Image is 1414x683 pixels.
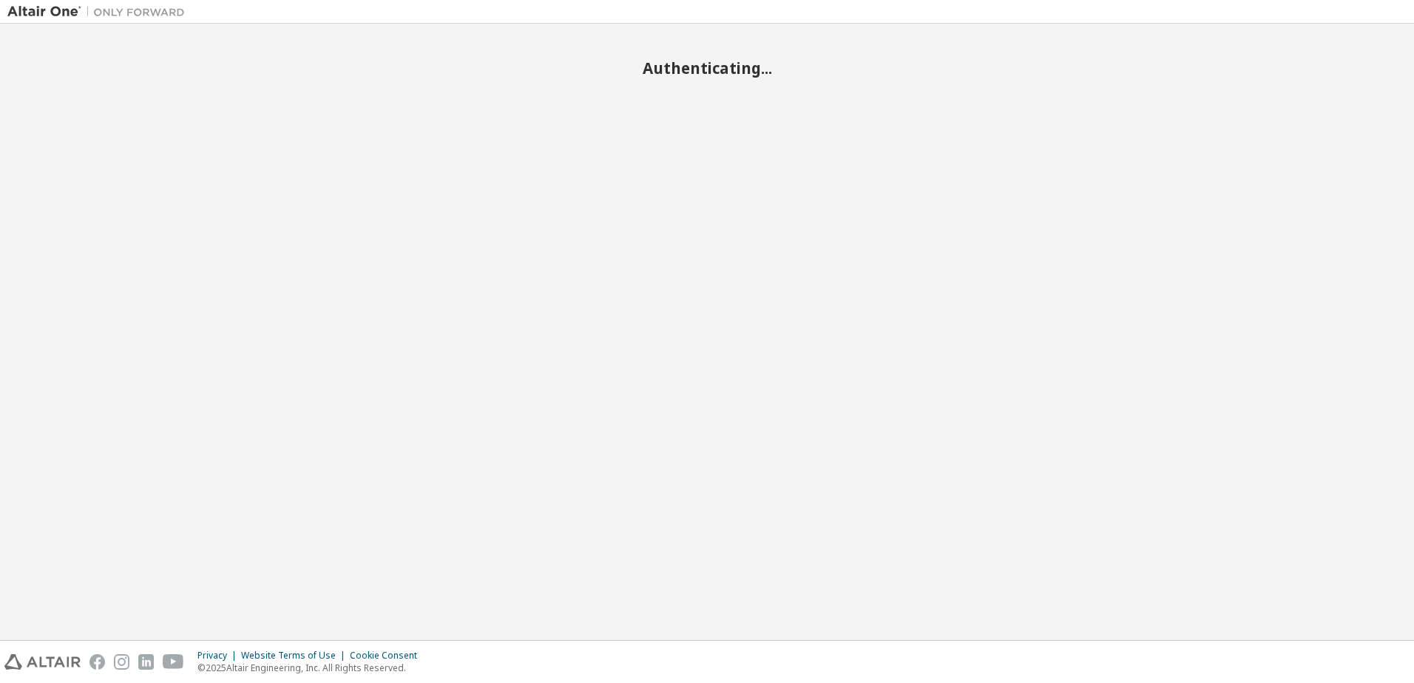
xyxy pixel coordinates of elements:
[241,650,350,662] div: Website Terms of Use
[138,654,154,670] img: linkedin.svg
[89,654,105,670] img: facebook.svg
[350,650,426,662] div: Cookie Consent
[114,654,129,670] img: instagram.svg
[4,654,81,670] img: altair_logo.svg
[7,4,192,19] img: Altair One
[197,650,241,662] div: Privacy
[197,662,426,674] p: © 2025 Altair Engineering, Inc. All Rights Reserved.
[7,58,1407,78] h2: Authenticating...
[163,654,184,670] img: youtube.svg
